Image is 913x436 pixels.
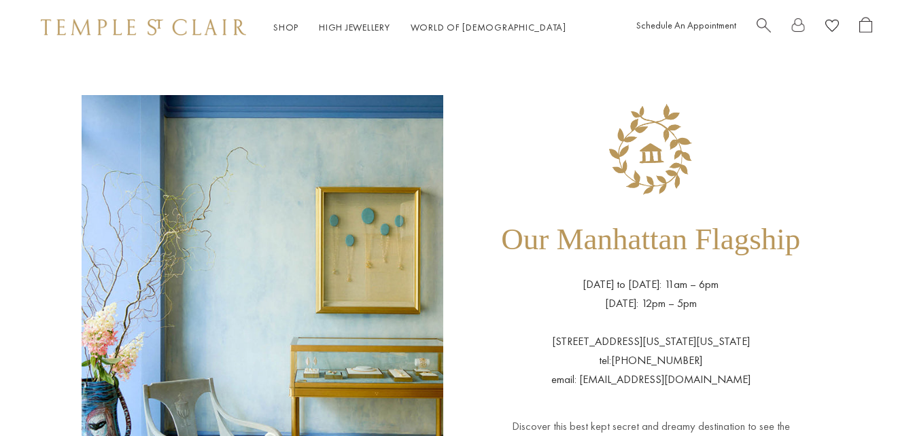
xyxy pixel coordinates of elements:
[757,17,771,38] a: Search
[859,17,872,38] a: Open Shopping Bag
[41,19,246,35] img: Temple St. Clair
[636,19,736,31] a: Schedule An Appointment
[273,21,298,33] a: ShopShop
[273,19,566,36] nav: Main navigation
[551,313,751,389] p: [STREET_ADDRESS][US_STATE][US_STATE] tel:[PHONE_NUMBER] email: [EMAIL_ADDRESS][DOMAIN_NAME]
[319,21,390,33] a: High JewelleryHigh Jewellery
[583,275,719,313] p: [DATE] to [DATE]: 11am – 6pm [DATE]: 12pm – 5pm
[501,204,800,275] h1: Our Manhattan Flagship
[825,17,839,38] a: View Wishlist
[411,21,566,33] a: World of [DEMOGRAPHIC_DATA]World of [DEMOGRAPHIC_DATA]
